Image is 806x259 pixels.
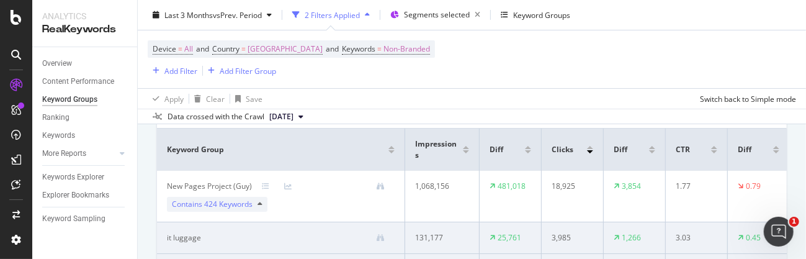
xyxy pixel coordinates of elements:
div: it luggage [167,232,201,243]
span: 2025 Aug. 17th [269,111,293,122]
span: Contains [172,199,253,210]
a: Overview [42,57,128,70]
span: Clicks [552,144,573,155]
div: 2 Filters Applied [305,9,360,20]
span: = [241,43,246,54]
span: CTR [676,144,690,155]
div: Save [246,93,262,104]
div: 3.03 [676,232,713,243]
div: 1,266 [622,232,641,243]
button: Keyword Groups [496,5,575,25]
div: Apply [164,93,184,104]
div: Add Filter [164,65,197,76]
span: Diff [490,144,503,155]
div: Explorer Bookmarks [42,189,109,202]
div: Data crossed with the Crawl [168,111,264,122]
button: Segments selected [385,5,485,25]
span: Non-Branded [383,40,430,58]
div: 25,761 [498,232,521,243]
span: = [377,43,382,54]
button: Last 3 MonthsvsPrev. Period [148,5,277,25]
span: 424 Keywords [204,199,253,209]
span: Country [212,43,240,54]
div: 0.45 [746,232,761,243]
div: 3,854 [622,181,641,192]
a: Ranking [42,111,128,124]
a: Explorer Bookmarks [42,189,128,202]
button: Add Filter Group [203,63,276,78]
span: Keywords [342,43,375,54]
span: and [196,43,209,54]
div: 1,068,156 [415,181,463,192]
span: and [326,43,339,54]
button: [DATE] [264,109,308,124]
div: New Pages Project (Guy) [167,181,252,192]
span: Impressions [415,139,460,161]
span: = [178,43,182,54]
span: [GEOGRAPHIC_DATA] [248,40,323,58]
div: Keywords [42,129,75,142]
span: Device [153,43,176,54]
div: 131,177 [415,232,463,243]
span: vs Prev. Period [213,9,262,20]
a: Keywords [42,129,128,142]
a: Keywords Explorer [42,171,128,184]
div: More Reports [42,147,86,160]
div: Overview [42,57,72,70]
span: All [184,40,193,58]
a: Keyword Groups [42,93,128,106]
div: 0.79 [746,181,761,192]
span: Diff [738,144,751,155]
button: 2 Filters Applied [287,5,375,25]
iframe: Intercom live chat [764,217,794,247]
a: Content Performance [42,75,128,88]
a: Keyword Sampling [42,212,128,225]
div: RealKeywords [42,22,127,37]
span: Keyword Group [167,144,224,155]
div: Keyword Groups [42,93,97,106]
button: Save [230,89,262,109]
span: Diff [614,144,627,155]
div: Analytics [42,10,127,22]
span: 1 [789,217,799,227]
button: Apply [148,89,184,109]
div: Keywords Explorer [42,171,104,184]
button: Clear [189,89,225,109]
div: Content Performance [42,75,114,88]
div: 481,018 [498,181,526,192]
div: Clear [206,93,225,104]
span: Segments selected [404,9,470,20]
button: Switch back to Simple mode [695,89,796,109]
div: Add Filter Group [220,65,276,76]
span: Last 3 Months [164,9,213,20]
a: More Reports [42,147,116,160]
div: Keyword Sampling [42,212,105,225]
div: Keyword Groups [513,9,570,20]
div: Switch back to Simple mode [700,93,796,104]
div: 18,925 [552,181,589,192]
div: 3,985 [552,232,589,243]
div: 1.77 [676,181,713,192]
button: Add Filter [148,63,197,78]
div: Ranking [42,111,69,124]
